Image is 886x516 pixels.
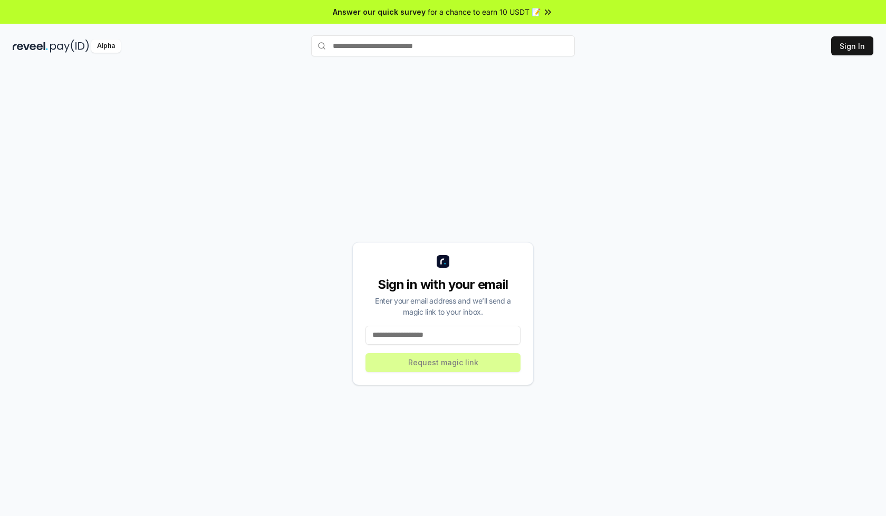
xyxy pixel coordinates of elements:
[365,295,521,317] div: Enter your email address and we’ll send a magic link to your inbox.
[437,255,449,268] img: logo_small
[365,276,521,293] div: Sign in with your email
[13,40,48,53] img: reveel_dark
[50,40,89,53] img: pay_id
[831,36,873,55] button: Sign In
[91,40,121,53] div: Alpha
[333,6,426,17] span: Answer our quick survey
[428,6,541,17] span: for a chance to earn 10 USDT 📝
